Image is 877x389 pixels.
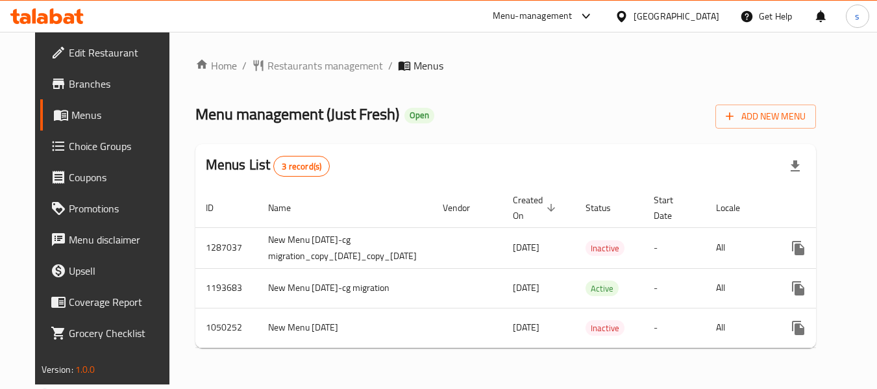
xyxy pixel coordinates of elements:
div: Menu-management [493,8,573,24]
span: Name [268,200,308,216]
td: New Menu [DATE] [258,308,432,347]
td: New Menu [DATE]-cg migration [258,268,432,308]
td: - [643,268,706,308]
td: 1193683 [195,268,258,308]
span: Menu disclaimer [69,232,171,247]
td: All [706,268,772,308]
span: Version: [42,361,73,378]
div: Export file [780,151,811,182]
span: Open [404,110,434,121]
a: Branches [40,68,182,99]
button: Change Status [814,273,845,304]
button: Change Status [814,312,845,344]
span: Add New Menu [726,108,806,125]
div: [GEOGRAPHIC_DATA] [634,9,719,23]
span: [DATE] [513,239,539,256]
span: Edit Restaurant [69,45,171,60]
a: Upsell [40,255,182,286]
span: [DATE] [513,279,539,296]
span: Menus [71,107,171,123]
button: Add New Menu [715,105,816,129]
span: Locale [716,200,757,216]
a: Choice Groups [40,131,182,162]
li: / [388,58,393,73]
td: All [706,227,772,268]
button: more [783,232,814,264]
span: Coupons [69,169,171,185]
td: - [643,308,706,347]
a: Coverage Report [40,286,182,318]
span: Promotions [69,201,171,216]
span: ID [206,200,230,216]
div: Open [404,108,434,123]
div: Inactive [586,240,624,256]
span: Choice Groups [69,138,171,154]
button: Change Status [814,232,845,264]
a: Grocery Checklist [40,318,182,349]
span: Active [586,281,619,296]
li: / [242,58,247,73]
a: Edit Restaurant [40,37,182,68]
div: Total records count [273,156,330,177]
span: 3 record(s) [274,160,329,173]
a: Home [195,58,237,73]
span: Menu management ( Just Fresh ) [195,99,399,129]
span: Status [586,200,628,216]
td: New Menu [DATE]-cg migration_copy_[DATE]_copy_[DATE] [258,227,432,268]
span: Menus [414,58,443,73]
span: Inactive [586,241,624,256]
span: Coverage Report [69,294,171,310]
span: Inactive [586,321,624,336]
nav: breadcrumb [195,58,817,73]
a: Restaurants management [252,58,383,73]
h2: Menus List [206,155,330,177]
td: All [706,308,772,347]
span: [DATE] [513,319,539,336]
button: more [783,273,814,304]
a: Promotions [40,193,182,224]
span: s [855,9,859,23]
span: Upsell [69,263,171,279]
span: Start Date [654,192,690,223]
a: Menus [40,99,182,131]
td: 1287037 [195,227,258,268]
span: Grocery Checklist [69,325,171,341]
span: 1.0.0 [75,361,95,378]
span: Restaurants management [267,58,383,73]
span: Vendor [443,200,487,216]
div: Active [586,281,619,296]
button: more [783,312,814,344]
span: Branches [69,76,171,92]
a: Menu disclaimer [40,224,182,255]
a: Coupons [40,162,182,193]
span: Created On [513,192,560,223]
td: 1050252 [195,308,258,347]
td: - [643,227,706,268]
